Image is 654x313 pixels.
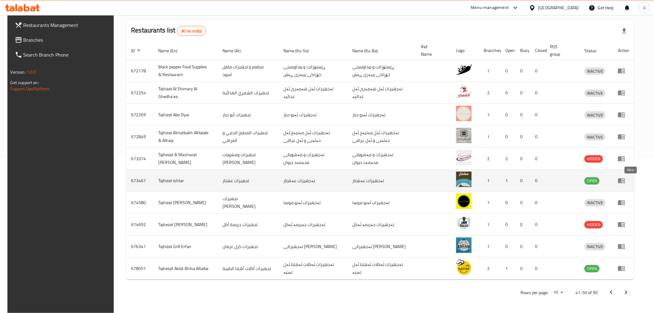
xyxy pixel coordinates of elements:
button: Previous page [604,285,619,300]
a: Support.OpsPlatform [11,85,50,93]
span: 90 record(s) [177,28,206,34]
td: تەجهیزات ئەل شەمەری ئەل غدائیە [347,82,416,104]
td: ڕێستۆرانت و پێداویستی خۆراکی بیبەری ڕەش [347,60,416,82]
div: Menu [618,221,629,228]
td: 1 [479,60,501,82]
img: Tajhezat & Mashwiat Mohammed Diwan [456,150,472,165]
td: 0 [516,170,530,192]
span: Status [584,47,605,54]
th: Logo [451,41,479,60]
td: 0 [501,104,516,126]
td: 0 [530,236,545,258]
img: Tajhizat Abu Musa [456,194,472,209]
td: تجهيزات [PERSON_NAME] [218,192,278,214]
div: Menu-management [471,4,509,11]
span: INACTIVE [584,90,605,97]
td: Tajhizat Almatbakh AlHalabi & AlIraqi [153,126,218,148]
div: Menu [618,155,629,162]
h2: Restaurants list [131,26,206,36]
td: تەجهیزات ئەکلات ئەهلنا ئەل تەیبە [347,258,416,280]
span: ID [131,47,143,54]
td: Tajhizat [PERSON_NAME] [153,192,218,214]
td: 0 [516,214,530,236]
div: INACTIVE [584,67,605,75]
p: Rows per page: [520,289,548,297]
td: تەجهیزات ئەل شەمەری ئەل غدائیە [278,82,347,104]
td: تەجهیزات ئەبو دیار [347,104,416,126]
td: 0 [530,104,545,126]
img: Tajhizat Grill Erfan [456,238,472,253]
td: 0 [501,82,516,104]
td: Tajhizat Al Shimary Al Ghedha`ea [153,82,218,104]
td: تجهيزات كرل عرفان [218,236,278,258]
td: 673374 [126,148,153,170]
td: 0 [501,60,516,82]
td: 1 [479,192,501,214]
td: 0 [530,170,545,192]
td: 1 [479,104,501,126]
div: INACTIVE [584,89,605,97]
span: Ref. Name [421,43,444,58]
span: HIDDEN [584,221,603,228]
td: تەجهیزات ئەل مەتبەخ ئەل حەلەبی و ئەل عراقی [347,126,416,148]
div: [GEOGRAPHIC_DATA] [538,4,579,11]
img: Black pepper Food Supplies & Restaurant [456,62,472,77]
td: 0 [516,148,530,170]
td: Tajhezat & Mashwiat [PERSON_NAME] [153,148,218,170]
span: INACTIVE [584,134,605,141]
td: Tajhizat Abo Dyar [153,104,218,126]
td: 0 [516,126,530,148]
div: HIDDEN [584,155,603,163]
span: Branches [23,36,112,44]
td: 2 [479,148,501,170]
div: Menu [618,111,629,118]
td: 0 [530,60,545,82]
td: 672254 [126,82,153,104]
a: Restaurants Management [10,18,117,32]
span: Name (Ku-So) [283,47,317,54]
span: A [643,4,646,11]
td: 1 [501,258,516,280]
td: 2 [479,82,501,104]
td: 2 [501,148,516,170]
button: Next page [619,285,634,300]
td: تەجهیزات و مەشویاتی محەمەد دیوان [347,148,416,170]
img: Tajhizat Abo Dyar [456,106,472,121]
td: 674580 [126,192,153,214]
td: 1 [479,214,501,236]
td: 0 [516,82,530,104]
div: OPEN [584,177,600,185]
td: 678051 [126,258,153,280]
td: ڕێستۆرانت و پێداویستی خۆراکی بیبەری ڕەش [278,60,347,82]
td: Tajhezat Aklat Ahlna Altaiba [153,258,218,280]
td: تەجهيزاتی [PERSON_NAME] [347,236,416,258]
span: 1.0.0 [27,68,36,76]
td: تجهيزات عشتار [218,170,278,192]
th: Action [613,41,634,60]
td: 674692 [126,214,153,236]
div: Menu [618,133,629,140]
td: تەجهیزات ئەبو موسا [347,192,416,214]
th: Branches [479,41,501,60]
td: 0 [516,236,530,258]
span: Search Branch Phone [23,51,112,58]
td: 0 [516,60,530,82]
td: تجهيزات أبو ديار [218,104,278,126]
img: Tajhizat Almatbakh AlHalabi & AlIraqi [456,128,472,143]
span: Restaurants Management [23,21,112,29]
td: تەجهیزات عەشتار [347,170,416,192]
td: 0 [501,126,516,148]
div: Menu [618,265,629,272]
table: enhanced table [126,41,634,280]
th: Closed [530,41,545,60]
div: Menu [618,67,629,75]
td: 0 [530,82,545,104]
td: Tajhizat Ishtar [153,170,218,192]
td: 1 [479,236,501,258]
td: 0 [516,192,530,214]
td: 1 [501,170,516,192]
a: Branches [10,32,117,47]
p: 41-50 of 90 [575,289,598,297]
span: OPEN [584,177,600,184]
td: تجهيزات المطبخ الحلبي و العراقي [218,126,278,148]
